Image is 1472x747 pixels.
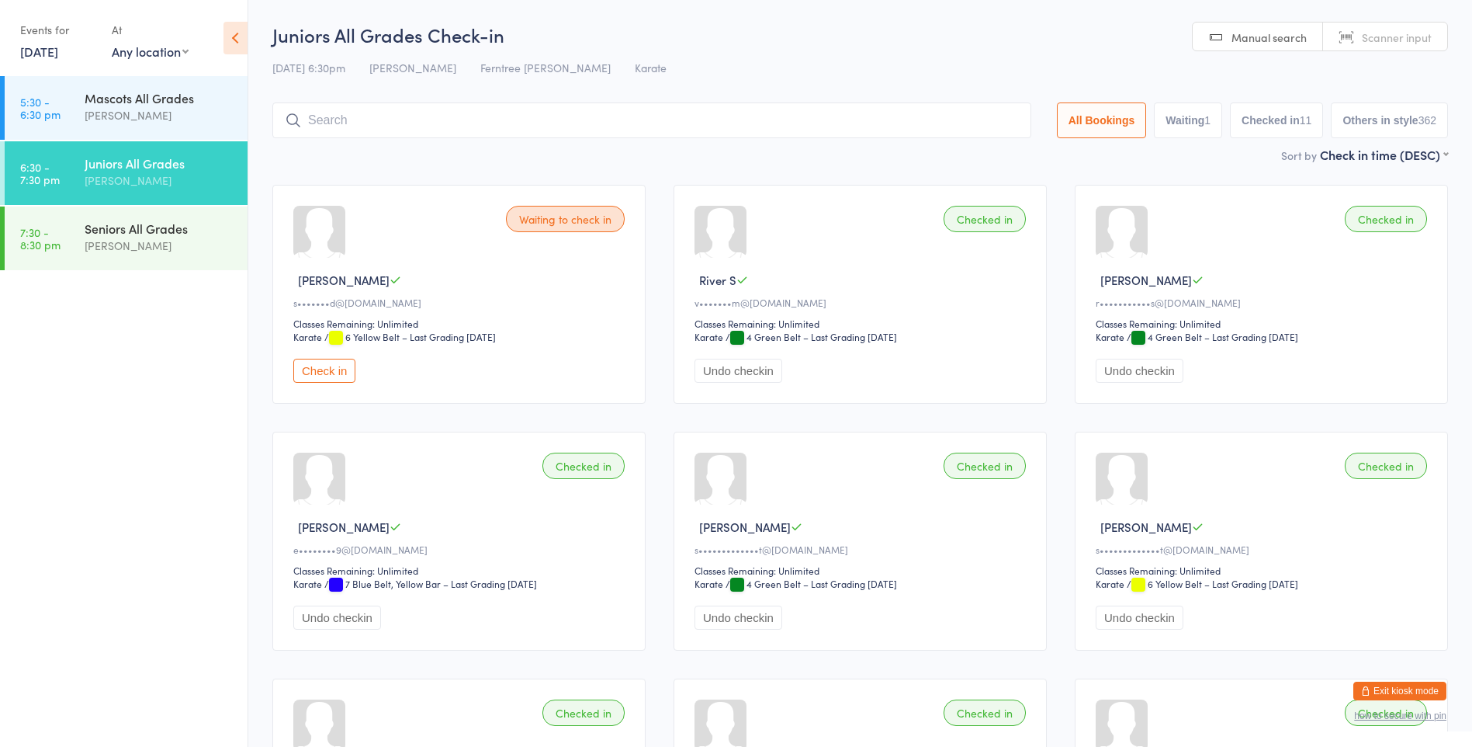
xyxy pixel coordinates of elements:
button: Others in style362 [1331,102,1448,138]
div: Checked in [944,700,1026,726]
span: / 6 Yellow Belt – Last Grading [DATE] [324,330,496,343]
div: Checked in [1345,206,1427,232]
span: Ferntree [PERSON_NAME] [480,60,611,75]
time: 6:30 - 7:30 pm [20,161,60,186]
span: / 4 Green Belt – Last Grading [DATE] [726,330,897,343]
div: s•••••••••••••t@[DOMAIN_NAME] [694,543,1030,556]
div: Waiting to check in [506,206,625,232]
div: At [112,17,189,43]
a: 6:30 -7:30 pmJuniors All Grades[PERSON_NAME] [5,141,248,205]
div: 362 [1418,114,1436,127]
a: 5:30 -6:30 pmMascots All Grades[PERSON_NAME] [5,76,248,140]
div: Classes Remaining: Unlimited [293,564,629,577]
div: [PERSON_NAME] [85,172,234,189]
div: Classes Remaining: Unlimited [694,317,1030,330]
div: Karate [293,577,322,590]
a: 7:30 -8:30 pmSeniors All Grades[PERSON_NAME] [5,207,248,270]
div: s•••••••••••••t@[DOMAIN_NAME] [1096,543,1432,556]
span: [PERSON_NAME] [369,60,456,75]
div: s•••••••d@[DOMAIN_NAME] [293,296,629,309]
div: Checked in [944,453,1026,479]
div: 11 [1300,114,1312,127]
div: Classes Remaining: Unlimited [1096,317,1432,330]
span: [PERSON_NAME] [298,519,390,535]
button: Undo checkin [1096,359,1183,383]
span: River S [699,272,736,288]
div: Karate [1096,330,1124,343]
button: Exit kiosk mode [1353,682,1446,700]
div: Any location [112,43,189,60]
div: Seniors All Grades [85,220,234,237]
span: / 6 Yellow Belt – Last Grading [DATE] [1127,577,1298,590]
div: Classes Remaining: Unlimited [1096,564,1432,577]
button: Waiting1 [1154,102,1222,138]
div: Checked in [1345,700,1427,726]
div: [PERSON_NAME] [85,237,234,255]
div: r•••••••••••s@[DOMAIN_NAME] [1096,296,1432,309]
div: Classes Remaining: Unlimited [293,317,629,330]
span: Scanner input [1362,30,1432,45]
div: Karate [694,330,723,343]
span: Karate [635,60,667,75]
button: Undo checkin [293,606,381,630]
div: [PERSON_NAME] [85,106,234,124]
span: [PERSON_NAME] [699,519,791,535]
div: Checked in [944,206,1026,232]
label: Sort by [1281,148,1317,163]
a: [DATE] [20,43,58,60]
span: / 4 Green Belt – Last Grading [DATE] [1127,330,1298,343]
div: Events for [20,17,96,43]
span: Manual search [1231,30,1307,45]
div: v•••••••m@[DOMAIN_NAME] [694,296,1030,309]
button: All Bookings [1057,102,1147,138]
div: 1 [1204,114,1211,127]
button: Undo checkin [694,606,782,630]
div: Classes Remaining: Unlimited [694,564,1030,577]
input: Search [272,102,1031,138]
div: Check in time (DESC) [1320,146,1448,163]
div: Checked in [542,453,625,479]
div: Juniors All Grades [85,155,234,172]
div: Checked in [542,700,625,726]
button: Undo checkin [694,359,782,383]
div: Checked in [1345,453,1427,479]
time: 5:30 - 6:30 pm [20,96,61,120]
div: Karate [1096,577,1124,590]
span: [DATE] 6:30pm [272,60,345,75]
span: [PERSON_NAME] [1100,519,1192,535]
button: how to secure with pin [1354,711,1446,721]
span: / 4 Green Belt – Last Grading [DATE] [726,577,897,590]
time: 7:30 - 8:30 pm [20,226,61,251]
div: Karate [694,577,723,590]
div: e••••••••9@[DOMAIN_NAME] [293,543,629,556]
button: Undo checkin [1096,606,1183,630]
button: Check in [293,359,355,383]
button: Checked in11 [1230,102,1323,138]
h2: Juniors All Grades Check-in [272,22,1448,47]
span: / 7 Blue Belt, Yellow Bar – Last Grading [DATE] [324,577,537,590]
div: Mascots All Grades [85,89,234,106]
div: Karate [293,330,322,343]
span: [PERSON_NAME] [1100,272,1192,288]
span: [PERSON_NAME] [298,272,390,288]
